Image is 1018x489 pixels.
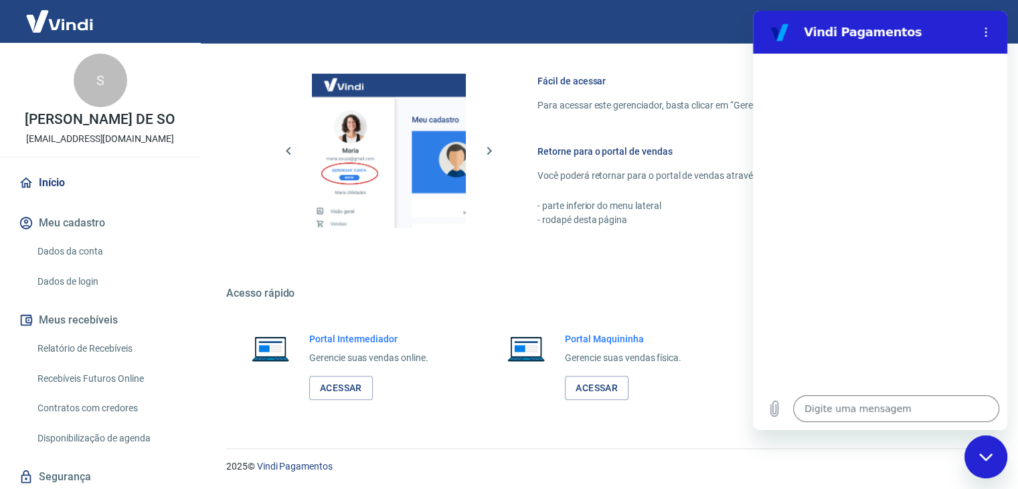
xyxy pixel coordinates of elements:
img: Imagem de um notebook aberto [498,332,554,364]
button: Sair [954,9,1002,34]
div: S [74,54,127,107]
img: Vindi [16,1,103,42]
h6: Portal Intermediador [309,332,428,346]
p: - parte inferior do menu lateral [537,199,954,213]
a: Início [16,168,184,198]
a: Dados da conta [32,238,184,265]
p: Para acessar este gerenciador, basta clicar em “Gerenciar conta” no menu lateral do portal de ven... [537,98,954,113]
p: - rodapé desta página [537,213,954,227]
p: 2025 © [226,460,986,474]
a: Dados de login [32,268,184,295]
p: [EMAIL_ADDRESS][DOMAIN_NAME] [26,132,174,146]
button: Meu cadastro [16,208,184,238]
iframe: Janela de mensagens [753,11,1007,430]
img: Imagem de um notebook aberto [242,332,299,364]
a: Recebíveis Futuros Online [32,365,184,393]
a: Vindi Pagamentos [257,461,333,472]
p: [PERSON_NAME] DE SO [25,113,175,127]
a: Acessar [309,376,373,401]
img: Imagem da dashboard mostrando o botão de gerenciar conta na sidebar no lado esquerdo [312,74,466,228]
p: Você poderá retornar para o portal de vendas através das seguintes maneiras: [537,169,954,183]
h5: Acesso rápido [226,287,986,300]
a: Acessar [565,376,628,401]
a: Contratos com credores [32,395,184,422]
iframe: Botão para abrir a janela de mensagens, conversa em andamento [964,435,1007,478]
a: Relatório de Recebíveis [32,335,184,362]
h6: Retorne para o portal de vendas [537,145,954,158]
p: Gerencie suas vendas online. [309,351,428,365]
button: Meus recebíveis [16,305,184,335]
p: Gerencie suas vendas física. [565,351,681,365]
a: Disponibilização de agenda [32,425,184,452]
h6: Portal Maquininha [565,332,681,346]
h6: Fácil de acessar [537,74,954,88]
